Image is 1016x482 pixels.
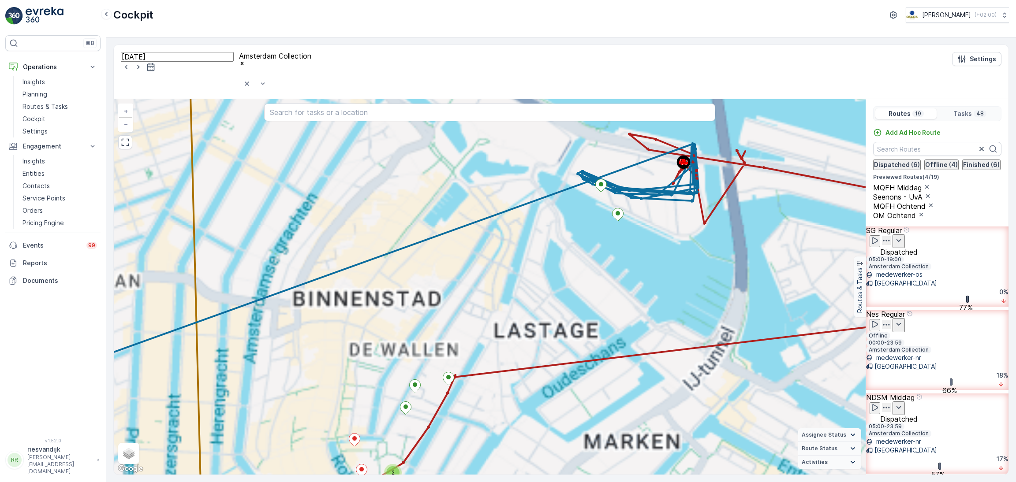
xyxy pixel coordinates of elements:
[889,109,911,118] p: Routes
[19,180,101,192] a: Contacts
[975,110,985,117] p: 48
[868,256,902,263] p: 05:00-19:00
[23,276,97,285] p: Documents
[23,259,97,267] p: Reports
[874,446,937,455] p: [GEOGRAPHIC_DATA]
[27,445,93,454] p: riesvandijk
[868,339,903,346] p: 00:00-23:59
[798,456,861,469] summary: Activities
[880,248,918,256] p: Dispatched
[855,268,864,313] p: Routes & Tasks
[7,453,22,467] div: RR
[19,125,101,137] a: Settings
[19,76,101,88] a: Insights
[906,10,919,20] img: basis-logo_rgb2x.png
[953,109,972,118] p: Tasks
[970,55,996,63] p: Settings
[874,160,920,169] p: Dispatched (6)
[119,118,132,131] a: Zoom Out
[5,237,101,254] a: Events99
[19,217,101,229] a: Pricing Engine
[866,226,902,234] p: SG Regular
[22,78,45,86] p: Insights
[873,202,926,211] span: MQFH Ochtend
[885,128,941,137] p: Add Ad Hoc Route
[873,193,923,201] span: Seenons - UvA
[5,254,101,272] a: Reports
[874,353,921,362] p: medewerker-nr
[802,445,837,452] span: Route Status
[997,371,1009,380] p: 18 %
[5,272,101,289] a: Documents
[239,52,350,60] div: Amsterdam Collection
[86,40,94,47] p: ⌘B
[384,464,402,482] div: 2
[963,160,1000,169] p: Finished (6)
[925,160,958,169] p: Offline (4)
[22,169,45,178] p: Entities
[874,279,937,288] p: [GEOGRAPHIC_DATA]
[116,463,145,475] a: Open this area in Google Maps (opens a new window)
[962,159,1001,170] button: Finished (6)
[952,52,1001,66] button: Settings
[924,159,959,170] button: Offline (4)
[19,88,101,100] a: Planning
[873,174,1001,181] p: Previewed Routes ( 4 / 19 )
[975,11,997,19] p: ( +02:00 )
[904,226,910,234] div: Help Tooltip Icon
[916,393,923,401] div: Help Tooltip Icon
[868,346,930,353] p: Amsterdam Collection
[880,415,918,423] p: Dispatched
[23,142,83,151] p: Engagement
[798,442,861,456] summary: Route Status
[873,128,941,137] a: Add Ad Hoc Route
[866,393,915,401] p: NDSM Middag
[22,194,65,203] p: Service Points
[5,137,101,155] button: Engagement
[798,428,861,442] summary: Assignee Status
[868,430,930,437] p: Amsterdam Collection
[868,263,930,270] p: Amsterdam Collection
[392,469,395,476] span: 2
[22,127,48,136] p: Settings
[914,110,922,117] p: 19
[868,332,889,339] p: Offline
[802,459,828,466] span: Activities
[874,270,923,279] p: medewerker-os
[22,102,68,111] p: Routes & Tasks
[873,183,922,192] span: MQFH Middag
[907,310,913,318] div: Help Tooltip Icon
[959,304,973,311] div: 77%
[19,204,101,217] a: Orders
[19,113,101,125] a: Cockpit
[5,58,101,76] button: Operations
[802,431,846,438] span: Assignee Status
[119,444,138,463] a: Layers
[113,8,153,22] p: Cockpit
[121,52,234,62] input: dd/mm/yyyy
[264,104,715,121] input: Search for tasks or a location
[26,7,63,25] img: logo_light-DOdMpM7g.png
[874,437,921,446] p: medewerker-nr
[19,167,101,180] a: Entities
[5,445,101,475] button: RRriesvandijk[PERSON_NAME][EMAIL_ADDRESS][DOMAIN_NAME]
[116,463,145,475] img: Google
[119,104,132,118] a: Zoom In
[942,386,957,394] div: 66%
[19,100,101,113] a: Routes & Tasks
[873,159,921,170] button: Dispatched (6)
[868,423,903,430] p: 05:00-23:59
[23,63,83,71] p: Operations
[922,11,971,19] p: [PERSON_NAME]
[27,454,93,475] p: [PERSON_NAME][EMAIL_ADDRESS][DOMAIN_NAME]
[5,438,101,443] span: v 1.52.0
[88,242,95,249] p: 99
[22,157,45,166] p: Insights
[22,182,50,190] p: Contacts
[22,90,47,99] p: Planning
[999,288,1009,297] p: 0 %
[874,362,937,371] p: [GEOGRAPHIC_DATA]
[19,155,101,167] a: Insights
[906,7,1009,23] button: [PERSON_NAME](+02:00)
[873,211,916,220] span: OM Ochtend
